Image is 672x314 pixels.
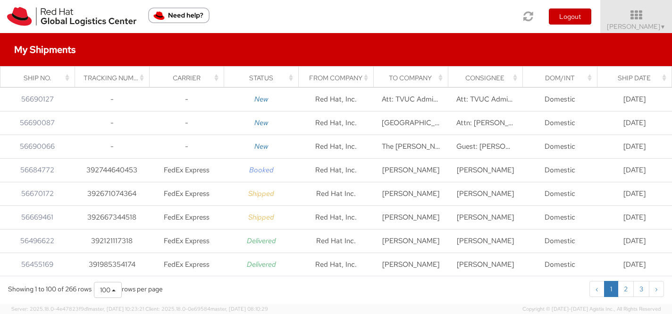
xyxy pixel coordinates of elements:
[299,229,373,253] td: Red Hat Inc.
[248,189,274,198] i: Shipped
[373,88,448,111] td: Att: TVUC Admin - Reservation #266010
[531,73,594,83] div: Dom/Int
[448,88,522,111] td: Att: TVUC Admin - Reservation #266010
[254,94,268,104] i: New
[75,182,149,206] td: 392671074364
[94,282,122,298] button: 100
[145,306,268,312] span: Client: 2025.18.0-0e69584
[523,135,597,159] td: Domestic
[373,229,448,253] td: [PERSON_NAME]
[597,135,672,159] td: [DATE]
[597,253,672,277] td: [DATE]
[21,94,54,104] a: 56690127
[149,182,224,206] td: FedEx Express
[9,73,72,83] div: Ship No.
[247,236,276,246] i: Delivered
[20,118,55,127] a: 56690087
[456,73,520,83] div: Consignee
[11,306,144,312] span: Server: 2025.18.0-4e47823f9d1
[448,135,522,159] td: Guest: [PERSON_NAME]
[247,260,276,269] i: Delivered
[254,118,268,127] i: New
[448,159,522,182] td: [PERSON_NAME]
[597,159,672,182] td: [DATE]
[158,73,221,83] div: Carrier
[607,22,666,31] span: [PERSON_NAME]
[604,281,618,297] a: to page 1
[88,306,144,312] span: master, [DATE] 10:23:21
[75,88,149,111] td: -
[254,142,268,151] i: New
[20,142,55,151] a: 56690066
[299,253,373,277] td: Red Hat, Inc.
[597,111,672,135] td: [DATE]
[149,88,224,111] td: -
[549,8,591,25] button: Logout
[589,281,605,297] a: previous page
[523,111,597,135] td: Domestic
[149,159,224,182] td: FedEx Express
[8,285,92,293] span: Showing 1 to 100 of 266 rows
[248,212,274,222] i: Shipped
[75,135,149,159] td: -
[448,182,522,206] td: [PERSON_NAME]
[448,229,522,253] td: [PERSON_NAME]
[597,229,672,253] td: [DATE]
[75,229,149,253] td: 392121117318
[210,306,268,312] span: master, [DATE] 08:10:29
[14,44,76,55] h4: My Shipments
[597,206,672,229] td: [DATE]
[448,111,522,135] td: Attn: [PERSON_NAME]
[649,281,664,297] a: next page
[523,182,597,206] td: Domestic
[299,111,373,135] td: Red Hat, Inc.
[307,73,370,83] div: From Company
[233,73,296,83] div: Status
[20,165,54,175] a: 56684772
[149,135,224,159] td: -
[299,206,373,229] td: Red Hat, Inc.
[149,111,224,135] td: -
[149,229,224,253] td: FedEx Express
[84,73,147,83] div: Tracking Number
[373,159,448,182] td: [PERSON_NAME]
[597,182,672,206] td: [DATE]
[523,206,597,229] td: Domestic
[373,182,448,206] td: [PERSON_NAME]
[21,212,53,222] a: 56669461
[660,23,666,31] span: ▼
[523,88,597,111] td: Domestic
[605,73,669,83] div: Ship Date
[522,306,661,313] span: Copyright © [DATE]-[DATE] Agistix Inc., All Rights Reserved
[448,253,522,277] td: [PERSON_NAME]
[299,88,373,111] td: Red Hat, Inc.
[7,7,136,26] img: rh-logistics-00dfa346123c4ec078e1.svg
[100,286,110,294] span: 100
[148,8,210,23] button: Need help?
[373,206,448,229] td: [PERSON_NAME]
[373,135,448,159] td: The [PERSON_NAME] Inn
[448,206,522,229] td: [PERSON_NAME]
[75,159,149,182] td: 392744640453
[94,282,163,298] div: rows per page
[382,73,445,83] div: To Company
[299,135,373,159] td: Red Hat, Inc.
[523,253,597,277] td: Domestic
[523,229,597,253] td: Domestic
[597,88,672,111] td: [DATE]
[373,111,448,135] td: [GEOGRAPHIC_DATA]
[75,253,149,277] td: 391985354174
[618,281,634,297] a: to page 2
[20,236,54,246] a: 56496622
[149,253,224,277] td: FedEx Express
[523,159,597,182] td: Domestic
[149,206,224,229] td: FedEx Express
[75,111,149,135] td: -
[299,182,373,206] td: Red Hat Inc.
[373,253,448,277] td: [PERSON_NAME]
[21,189,54,198] a: 56670172
[249,165,274,175] i: Booked
[75,206,149,229] td: 392667344518
[21,260,53,269] a: 56455169
[299,159,373,182] td: Red Hat, Inc.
